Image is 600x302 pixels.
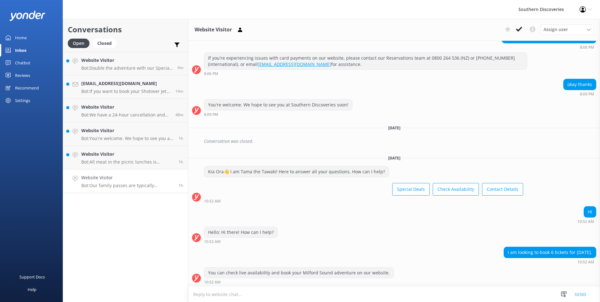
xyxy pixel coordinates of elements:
[93,39,116,48] div: Closed
[580,46,594,49] strong: 8:06 PM
[15,31,27,44] div: Home
[577,260,594,264] strong: 10:52 AM
[63,122,188,146] a: Website VisitorBot:You're welcome. We hope to see you at Southern Discoveries soon!1h
[204,53,527,69] div: If you're experiencing issues with card payments on our website, please contact our Reservations ...
[204,100,352,110] div: You're welcome. We hope to see you at Southern Discoveries soon!
[63,52,188,75] a: Website VisitorBot:Double the adventure with our Special Deals! Visit [URL][DOMAIN_NAME].6m
[179,159,183,164] span: Sep 25 2025 11:08am (UTC +12:00) Pacific/Auckland
[204,240,221,244] strong: 10:52 AM
[204,199,523,203] div: Sep 25 2025 10:52am (UTC +12:00) Pacific/Auckland
[81,65,173,71] p: Bot: Double the adventure with our Special Deals! Visit [URL][DOMAIN_NAME].
[192,136,596,147] div: 2025-08-10T20:21:19.793
[15,94,30,107] div: Settings
[540,24,594,35] div: Assign User
[175,89,183,94] span: Sep 25 2025 12:20pm (UTC +12:00) Pacific/Auckland
[63,99,188,122] a: Website VisitorBot:We have a 24-hour cancellation and amendment policy. If you notify us more tha...
[179,136,183,141] span: Sep 25 2025 11:17am (UTC +12:00) Pacific/Auckland
[204,112,352,116] div: Aug 10 2025 08:09pm (UTC +12:00) Pacific/Auckland
[81,89,171,94] p: Bot: If you want to book your Shotover Jet on an alternative day, please contact our reservations...
[392,183,430,196] button: Special Deals
[544,26,568,33] span: Assign user
[179,183,183,188] span: Sep 25 2025 10:54am (UTC +12:00) Pacific/Auckland
[195,26,232,34] h3: Website Visitor
[204,199,221,203] strong: 10:52 AM
[204,71,527,76] div: Aug 10 2025 08:06pm (UTC +12:00) Pacific/Auckland
[68,39,89,48] div: Open
[81,174,174,181] h4: Website Visitor
[577,220,594,224] strong: 10:52 AM
[81,151,174,158] h4: Website Visitor
[15,69,30,82] div: Reviews
[384,125,404,131] span: [DATE]
[564,79,596,90] div: okay thanks
[93,40,120,46] a: Closed
[584,207,596,217] div: Hi
[204,227,277,238] div: Hello: Hi there! How can I help?
[68,40,93,46] a: Open
[504,260,596,264] div: Sep 25 2025 10:52am (UTC +12:00) Pacific/Auckland
[204,280,221,284] strong: 10:52 AM
[577,219,596,224] div: Sep 25 2025 10:52am (UTC +12:00) Pacific/Auckland
[63,146,188,170] a: Website VisitorBot:All meat in the picnic lunches is certified [DEMOGRAPHIC_DATA].1h
[19,271,45,283] div: Support Docs
[204,136,596,147] div: Conversation was closed.
[15,82,39,94] div: Recommend
[81,57,173,64] h4: Website Visitor
[15,44,27,57] div: Inbox
[178,65,183,70] span: Sep 25 2025 12:28pm (UTC +12:00) Pacific/Auckland
[563,92,596,96] div: Aug 10 2025 08:09pm (UTC +12:00) Pacific/Auckland
[81,136,174,141] p: Bot: You're welcome. We hope to see you at Southern Discoveries soon!
[81,112,171,118] p: Bot: We have a 24-hour cancellation and amendment policy. If you notify us more than 24 hours bef...
[502,45,596,49] div: Aug 10 2025 08:06pm (UTC +12:00) Pacific/Auckland
[175,112,183,117] span: Sep 25 2025 11:46am (UTC +12:00) Pacific/Auckland
[384,155,404,161] span: [DATE]
[81,104,171,111] h4: Website Visitor
[433,183,479,196] button: Check Availability
[204,280,394,284] div: Sep 25 2025 10:52am (UTC +12:00) Pacific/Auckland
[81,80,171,87] h4: [EMAIL_ADDRESS][DOMAIN_NAME]
[580,92,594,96] strong: 8:09 PM
[68,24,183,35] h2: Conversations
[204,166,389,177] div: Kia Ora👋 I am Tama the Tawaki! Here to answer all your questions. How can I help?
[204,267,394,278] div: You can check live availability and book your Milford Sound adventure on our website.
[204,113,218,116] strong: 8:09 PM
[28,283,36,296] div: Help
[63,75,188,99] a: [EMAIL_ADDRESS][DOMAIN_NAME]Bot:If you want to book your Shotover Jet on an alternative day, plea...
[504,247,596,258] div: I am looking to book 6 tickets for [DATE].
[482,183,523,196] button: Contact Details
[9,11,46,21] img: yonder-white-logo.png
[15,57,30,69] div: Chatbot
[81,159,174,165] p: Bot: All meat in the picnic lunches is certified [DEMOGRAPHIC_DATA].
[81,127,174,134] h4: Website Visitor
[258,61,331,67] a: [EMAIL_ADDRESS][DOMAIN_NAME]
[81,183,174,188] p: Bot: Our family passes are typically designed for two adults and two children, or two adults and ...
[204,72,218,76] strong: 8:06 PM
[63,170,188,193] a: Website VisitorBot:Our family passes are typically designed for two adults and two children, or t...
[204,239,278,244] div: Sep 25 2025 10:52am (UTC +12:00) Pacific/Auckland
